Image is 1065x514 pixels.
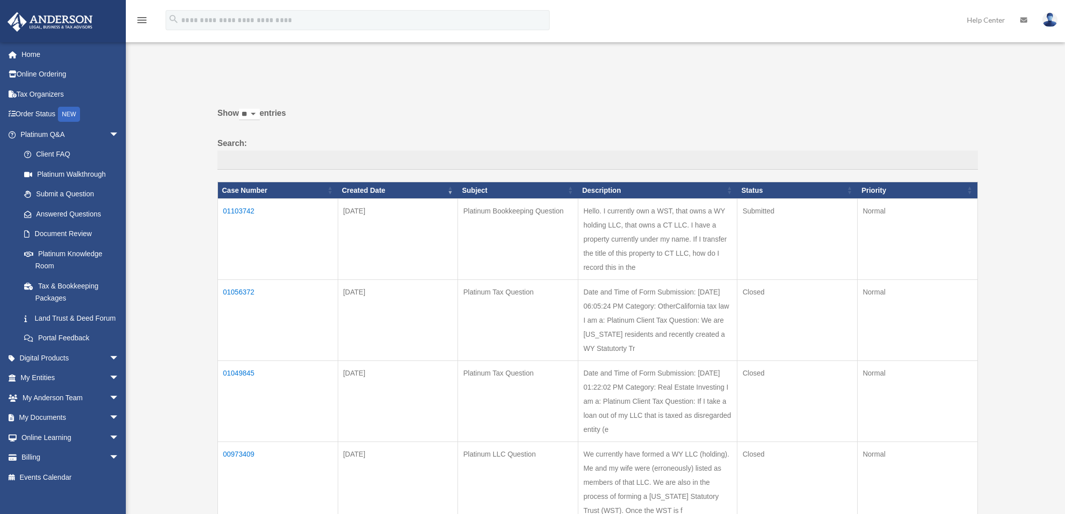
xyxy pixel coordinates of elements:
[338,361,458,442] td: [DATE]
[239,109,260,120] select: Showentries
[458,199,578,280] td: Platinum Bookkeeping Question
[737,280,858,361] td: Closed
[14,308,129,328] a: Land Trust & Deed Forum
[7,84,134,104] a: Tax Organizers
[14,224,129,244] a: Document Review
[217,151,978,170] input: Search:
[109,124,129,145] span: arrow_drop_down
[458,182,578,199] th: Subject: activate to sort column ascending
[109,408,129,428] span: arrow_drop_down
[7,348,134,368] a: Digital Productsarrow_drop_down
[218,361,338,442] td: 01049845
[338,280,458,361] td: [DATE]
[168,14,179,25] i: search
[5,12,96,32] img: Anderson Advisors Platinum Portal
[7,368,134,388] a: My Entitiesarrow_drop_down
[7,427,134,448] a: Online Learningarrow_drop_down
[218,280,338,361] td: 01056372
[109,368,129,389] span: arrow_drop_down
[578,182,737,199] th: Description: activate to sort column ascending
[14,184,129,204] a: Submit a Question
[578,199,737,280] td: Hello. I currently own a WST, that owns a WY holding LLC, that owns a CT LLC. I have a property c...
[578,361,737,442] td: Date and Time of Form Submission: [DATE] 01:22:02 PM Category: Real Estate Investing I am a: Plat...
[109,388,129,408] span: arrow_drop_down
[7,104,134,125] a: Order StatusNEW
[7,124,129,144] a: Platinum Q&Aarrow_drop_down
[858,280,978,361] td: Normal
[14,144,129,165] a: Client FAQ
[218,182,338,199] th: Case Number: activate to sort column ascending
[218,199,338,280] td: 01103742
[14,328,129,348] a: Portal Feedback
[7,388,134,408] a: My Anderson Teamarrow_drop_down
[14,244,129,276] a: Platinum Knowledge Room
[109,348,129,369] span: arrow_drop_down
[737,361,858,442] td: Closed
[458,361,578,442] td: Platinum Tax Question
[458,280,578,361] td: Platinum Tax Question
[858,361,978,442] td: Normal
[7,448,134,468] a: Billingarrow_drop_down
[14,164,129,184] a: Platinum Walkthrough
[14,204,124,224] a: Answered Questions
[7,408,134,428] a: My Documentsarrow_drop_down
[737,182,858,199] th: Status: activate to sort column ascending
[136,14,148,26] i: menu
[217,136,978,170] label: Search:
[858,199,978,280] td: Normal
[14,276,129,308] a: Tax & Bookkeeping Packages
[109,448,129,468] span: arrow_drop_down
[136,18,148,26] a: menu
[109,427,129,448] span: arrow_drop_down
[338,199,458,280] td: [DATE]
[737,199,858,280] td: Submitted
[858,182,978,199] th: Priority: activate to sort column ascending
[217,106,978,130] label: Show entries
[7,44,134,64] a: Home
[7,64,134,85] a: Online Ordering
[1042,13,1057,27] img: User Pic
[338,182,458,199] th: Created Date: activate to sort column ascending
[7,467,134,487] a: Events Calendar
[58,107,80,122] div: NEW
[578,280,737,361] td: Date and Time of Form Submission: [DATE] 06:05:24 PM Category: OtherCalifornia tax law I am a: Pl...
